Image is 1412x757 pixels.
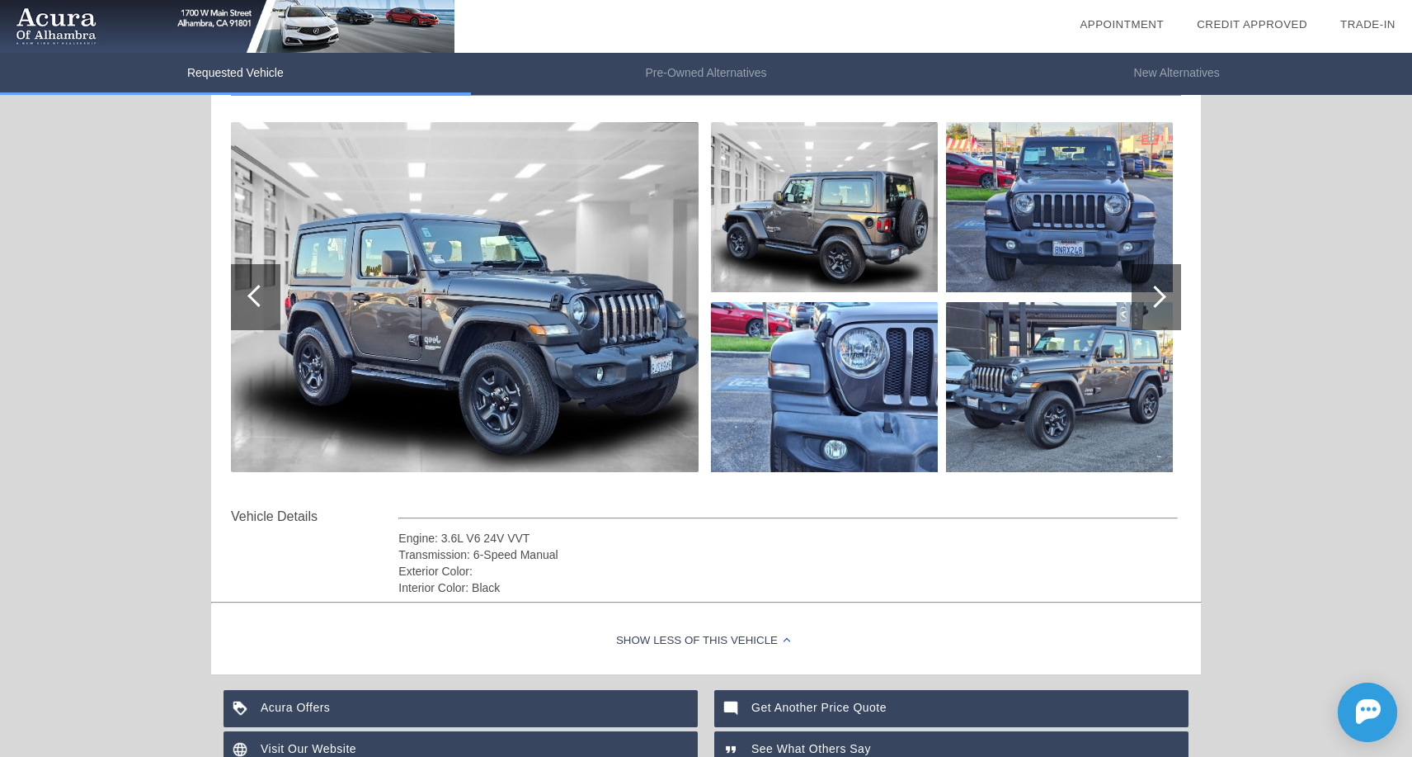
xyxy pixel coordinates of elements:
a: Acura Offers [224,690,698,727]
a: Appointment [1080,18,1164,31]
iframe: Chat Assistance [1264,668,1412,757]
img: fb2c15889a2c0e8aeafbc3af6aa3b689.jpg [231,122,699,472]
a: Credit Approved [1197,18,1307,31]
a: Trade-In [1340,18,1396,31]
img: 09880bafbfe78cb60023a44bbdb918ce.jpg [946,122,1173,292]
div: Vehicle Details [231,507,398,527]
img: 48052305b4d48d6c6bc08bc7e2340425.jpg [946,302,1173,472]
div: Transmission: 6-Speed Manual [398,546,1178,563]
img: ic_loyalty_white_24dp_2x.png [224,690,261,727]
div: Exterior Color: [398,563,1178,580]
li: New Alternatives [941,53,1412,95]
div: Engine: 3.6L V6 24V VVT [398,530,1178,546]
img: ic_mode_comment_white_24dp_2x.png [714,690,751,727]
a: Get Another Price Quote [714,690,1188,727]
div: Interior Color: Black [398,580,1178,596]
img: b7c660cf87b6120e37e44aac07c540bd.jpg [711,122,938,292]
div: Show Less of this Vehicle [211,608,1201,674]
li: Pre-Owned Alternatives [471,53,942,95]
img: 98d7b5195ae345e0554052c1bc24bb53.jpg [711,302,938,472]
